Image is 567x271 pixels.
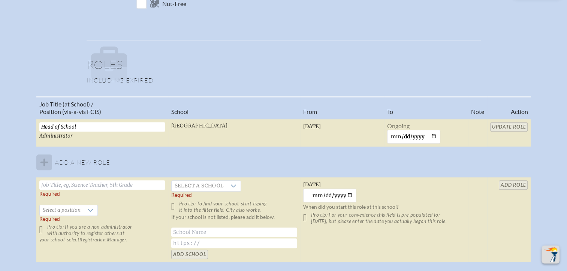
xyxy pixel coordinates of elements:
[300,97,384,119] th: From
[171,214,275,227] label: If your school is not listed, please add it below.
[543,247,558,262] img: To the top
[384,97,468,119] th: To
[39,216,60,222] span: Required
[168,97,300,119] th: School
[39,122,165,132] input: Eg, Science Teacher, 5th Grade
[171,201,297,213] p: Pro tip: To find your school, start typing it into the filter field. City also works.
[172,181,227,191] span: Select a school
[40,205,84,216] span: Select a position
[303,181,321,188] span: [DATE]
[303,123,321,130] span: [DATE]
[487,97,531,119] th: Action
[171,238,297,248] input: https://
[542,246,560,264] button: Scroll Top
[39,224,165,243] p: Pro tip: If you are a non-administrator with authority to register others at your school, select .
[171,192,192,198] label: Required
[171,123,228,129] span: [GEOGRAPHIC_DATA]
[303,212,465,225] p: Pro tip: For your convenience this field is pre-populated for [DATE], but please enter the date y...
[79,237,126,243] span: Registration Manager
[171,228,297,237] input: School Name
[387,122,410,129] span: Ongoing
[87,58,481,76] h1: Roles
[39,191,60,197] label: Required
[468,97,487,119] th: Note
[39,180,165,190] input: Job Title, eg, Science Teacher, 5th Grade
[87,76,481,84] p: Including expired
[36,97,168,119] th: Job Title (at School) / Position (vis-a-vis FCIS)
[39,133,73,139] span: Administrator
[303,204,465,210] p: When did you start this role at this school?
